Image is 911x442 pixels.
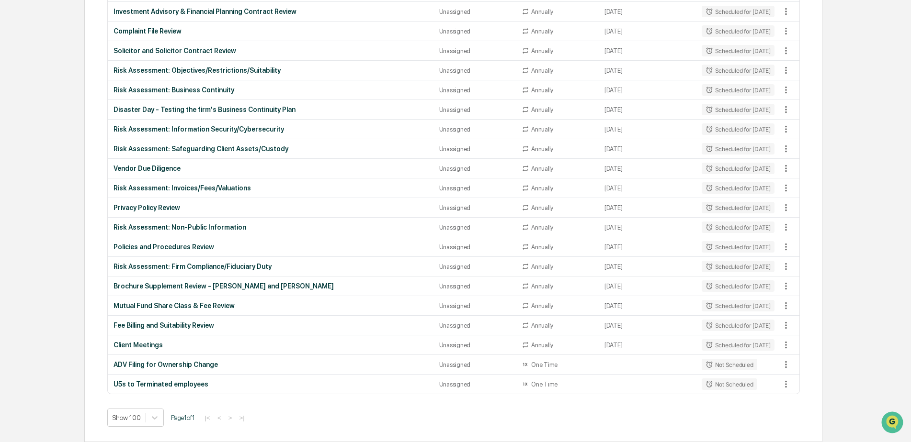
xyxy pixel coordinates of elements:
div: Unassigned [439,263,510,270]
div: Scheduled for [DATE] [702,221,774,233]
div: Unassigned [439,185,510,192]
div: One Time [531,361,558,368]
div: ADV Filing for Ownership Change [114,361,428,368]
div: Scheduled for [DATE] [702,163,774,174]
div: We're available if you need us! [33,83,121,90]
span: Attestations [79,121,119,130]
td: [DATE] [599,100,696,120]
div: Unassigned [439,28,510,35]
div: Annually [531,322,553,329]
div: Unassigned [439,342,510,349]
div: Scheduled for [DATE] [702,320,774,331]
div: Unassigned [439,283,510,290]
div: Annually [531,263,553,270]
div: Disaster Day - Testing the firm's Business Continuity Plan [114,106,428,113]
td: [DATE] [599,41,696,61]
iframe: Open customer support [880,410,906,436]
a: 🔎Data Lookup [6,135,64,152]
div: Start new chat [33,73,157,83]
img: 1746055101610-c473b297-6a78-478c-a979-82029cc54cd1 [10,73,27,90]
div: Vendor Due Diligence [114,165,428,172]
div: Annually [531,8,553,15]
td: [DATE] [599,316,696,335]
div: Policies and Procedures Review [114,243,428,251]
div: Annually [531,243,553,251]
div: Annually [531,224,553,231]
div: Annually [531,302,553,309]
td: [DATE] [599,159,696,178]
div: Unassigned [439,67,510,74]
div: Scheduled for [DATE] [702,6,774,17]
div: Unassigned [439,381,510,388]
div: Unassigned [439,243,510,251]
p: How can we help? [10,20,174,35]
div: Scheduled for [DATE] [702,202,774,213]
div: Risk Assessment: Safeguarding Client Assets/Custody [114,145,428,153]
div: Annually [531,67,553,74]
button: < [215,414,224,422]
div: Scheduled for [DATE] [702,123,774,135]
div: Solicitor and Solicitor Contract Review [114,47,428,55]
div: 🔎 [10,140,17,147]
td: [DATE] [599,178,696,198]
span: Page 1 of 1 [171,414,195,421]
div: Annually [531,165,553,172]
div: 🗄️ [69,122,77,129]
div: Scheduled for [DATE] [702,25,774,37]
div: Risk Assessment: Information Security/Cybersecurity [114,125,428,133]
div: Client Meetings [114,341,428,349]
div: Scheduled for [DATE] [702,65,774,76]
span: Data Lookup [19,139,60,148]
div: Fee Billing and Suitability Review [114,321,428,329]
td: [DATE] [599,80,696,100]
div: Unassigned [439,204,510,211]
div: Unassigned [439,8,510,15]
div: Unassigned [439,145,510,153]
div: Unassigned [439,47,510,55]
div: Scheduled for [DATE] [702,300,774,311]
button: Start new chat [163,76,174,88]
div: Unassigned [439,322,510,329]
span: Pylon [95,162,116,169]
div: Scheduled for [DATE] [702,84,774,96]
a: 🗄️Attestations [66,117,123,134]
div: Risk Assessment: Non-Public Information [114,223,428,231]
span: Preclearance [19,121,62,130]
div: Scheduled for [DATE] [702,45,774,56]
div: Unassigned [439,87,510,94]
div: Risk Assessment: Firm Compliance/Fiduciary Duty [114,263,428,270]
div: Unassigned [439,224,510,231]
div: Annually [531,185,553,192]
div: U5s to Terminated employees [114,380,428,388]
td: [DATE] [599,2,696,22]
td: [DATE] [599,218,696,237]
td: [DATE] [599,296,696,316]
div: Complaint File Review [114,27,428,35]
div: Risk Assessment: Business Continuity [114,86,428,94]
div: Scheduled for [DATE] [702,280,774,292]
td: [DATE] [599,276,696,296]
td: [DATE] [599,335,696,355]
td: [DATE] [599,120,696,139]
div: 🖐️ [10,122,17,129]
div: Mutual Fund Share Class & Fee Review [114,302,428,309]
div: Unassigned [439,106,510,113]
div: Annually [531,145,553,153]
div: Annually [531,87,553,94]
div: Annually [531,204,553,211]
td: [DATE] [599,237,696,257]
div: Scheduled for [DATE] [702,182,774,194]
div: Not Scheduled [702,359,757,370]
div: Scheduled for [DATE] [702,143,774,155]
div: Annually [531,126,553,133]
div: Unassigned [439,302,510,309]
div: Brochure Supplement Review - [PERSON_NAME] and [PERSON_NAME] [114,282,428,290]
td: [DATE] [599,22,696,41]
button: > [226,414,235,422]
td: [DATE] [599,257,696,276]
td: [DATE] [599,139,696,159]
td: [DATE] [599,198,696,218]
div: Unassigned [439,165,510,172]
